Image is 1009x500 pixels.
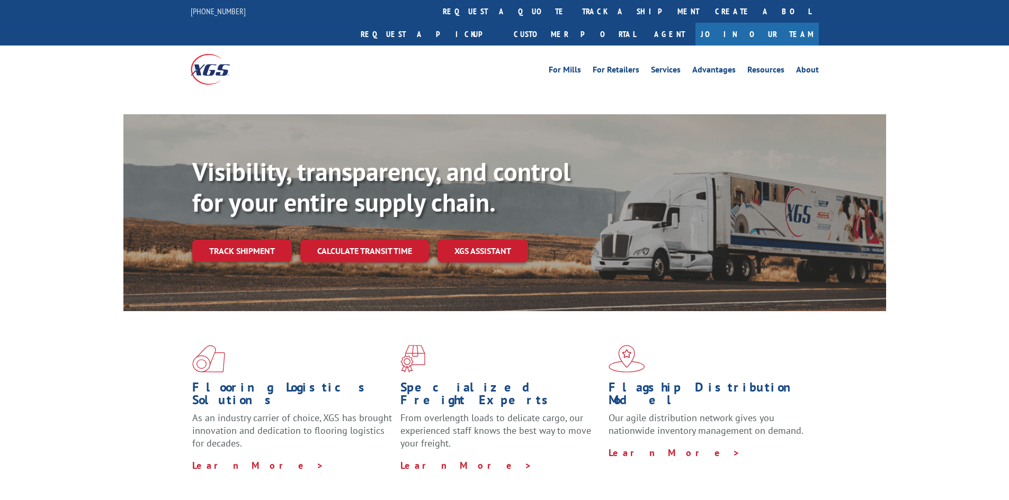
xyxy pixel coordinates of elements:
a: Request a pickup [353,23,506,46]
span: Our agile distribution network gives you nationwide inventory management on demand. [609,412,803,437]
a: Resources [747,66,784,77]
a: Customer Portal [506,23,644,46]
h1: Specialized Freight Experts [400,381,601,412]
img: xgs-icon-flagship-distribution-model-red [609,345,645,372]
a: Agent [644,23,695,46]
a: Learn More > [609,447,740,459]
a: For Retailers [593,66,639,77]
h1: Flagship Distribution Model [609,381,809,412]
a: Learn More > [400,459,532,471]
a: Learn More > [192,459,324,471]
span: As an industry carrier of choice, XGS has brought innovation and dedication to flooring logistics... [192,412,392,449]
a: For Mills [549,66,581,77]
p: From overlength loads to delicate cargo, our experienced staff knows the best way to move your fr... [400,412,601,459]
img: xgs-icon-focused-on-flooring-red [400,345,425,372]
a: Join Our Team [695,23,819,46]
a: Track shipment [192,240,292,262]
a: About [796,66,819,77]
a: Advantages [692,66,736,77]
h1: Flooring Logistics Solutions [192,381,392,412]
a: XGS ASSISTANT [437,240,528,262]
a: Services [651,66,681,77]
a: [PHONE_NUMBER] [191,6,246,16]
img: xgs-icon-total-supply-chain-intelligence-red [192,345,225,372]
a: Calculate transit time [300,240,429,262]
b: Visibility, transparency, and control for your entire supply chain. [192,155,570,219]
